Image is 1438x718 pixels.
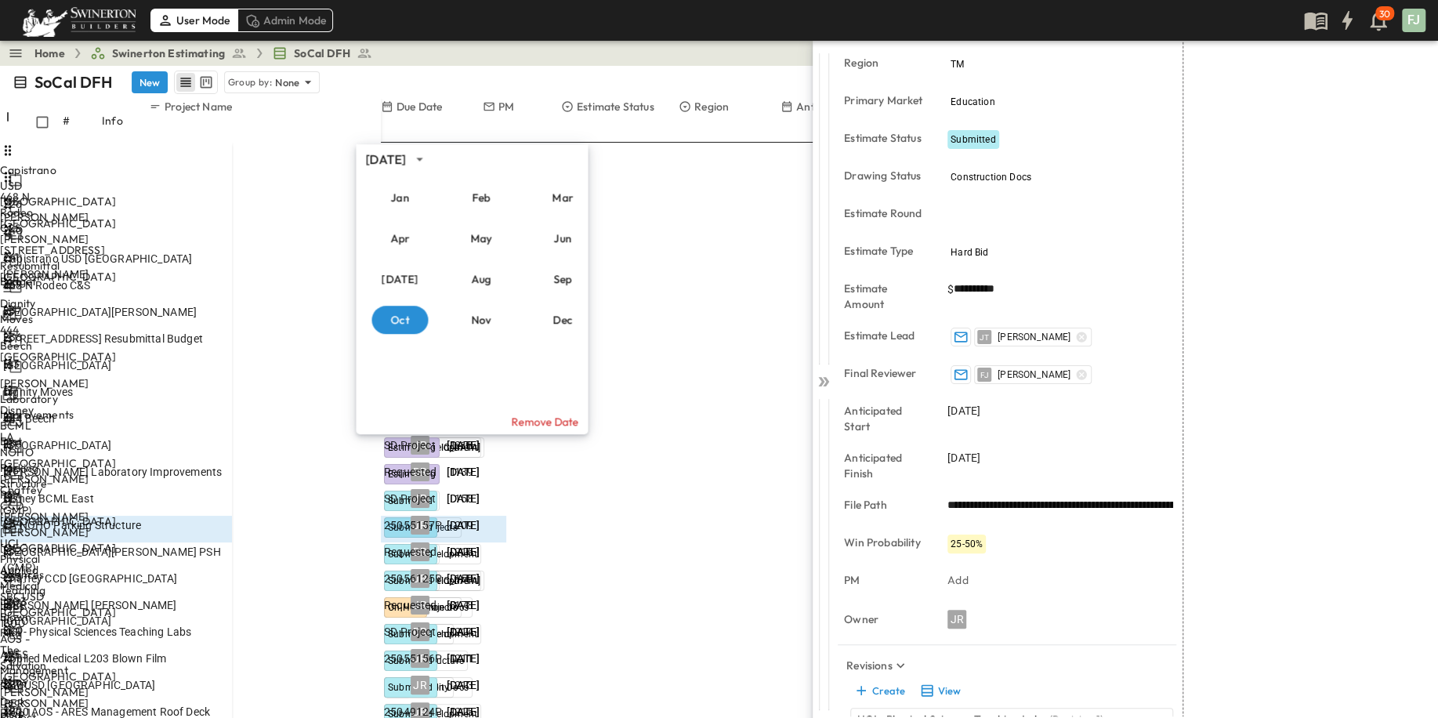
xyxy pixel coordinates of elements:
span: [PERSON_NAME] Laboratory Improvements [3,464,222,480]
span: SoCal DFH [294,45,350,61]
span: Submitted [951,134,996,145]
span: [STREET_ADDRESS] Resubmittal Budget [3,331,203,346]
span: Applied Medical L203 Blown Film [3,651,166,666]
button: February [453,183,509,212]
span: [PERSON_NAME] [998,331,1070,343]
p: 30 [1379,8,1390,20]
span: LA NOHO Parking Structure [3,517,141,533]
button: New [132,71,168,93]
p: Anticipated Start [844,403,925,434]
p: SoCal DFH [34,71,113,93]
button: Create [850,680,908,702]
button: row view [176,73,195,92]
div: Admin Mode [237,9,334,32]
p: PM [844,572,925,588]
nav: breadcrumbs [34,45,382,61]
button: June [534,224,591,252]
p: Drawing Status [844,168,925,183]
button: July [371,265,428,293]
span: [DATE] [947,403,980,419]
span: SBCUSD [GEOGRAPHIC_DATA] [3,677,155,693]
p: Anticipated Finish [844,450,925,481]
button: December [534,306,591,334]
span: UCI - Physical Sciences Teaching Labs [3,624,191,640]
p: Primary Market [844,92,925,108]
span: $ [947,281,954,297]
span: TM [951,59,964,70]
button: August [453,265,509,293]
span: Swinerton Estimating [112,45,225,61]
span: Disney BCML East [3,491,94,506]
p: File Path [844,497,925,513]
span: [GEOGRAPHIC_DATA] [3,437,111,453]
span: Construction Docs [951,172,1031,183]
span: 468 N Rodeo C&S [3,277,91,293]
div: [DATE] [365,150,405,169]
div: JR [947,610,966,629]
button: November [453,306,509,334]
p: Revisions [846,658,893,673]
p: Estimate Lead [844,328,925,343]
p: Region [844,55,925,71]
span: Hard Bid [951,247,988,258]
button: January [371,183,428,212]
span: Education [951,96,995,107]
span: JT [980,337,989,338]
p: Group by: [228,74,273,90]
button: May [453,224,509,252]
span: Capistrano USD [GEOGRAPHIC_DATA][PERSON_NAME] [3,251,229,282]
span: Dignity Moves [3,384,73,400]
div: table view [174,71,218,94]
p: Estimate Status [577,99,654,114]
span: 214 [454,624,473,640]
span: [PERSON_NAME] [998,368,1070,381]
button: March [534,183,591,212]
span: [GEOGRAPHIC_DATA][PERSON_NAME] [3,304,197,320]
div: Info [102,99,149,143]
button: kanban view [196,73,216,92]
p: Estimate Status [844,130,925,146]
div: User Mode [150,9,237,32]
p: PM [498,99,514,114]
p: Estimate Type [844,243,925,259]
button: calendar view is open, switch to year view [410,150,429,169]
p: Add [947,572,969,588]
span: Chaffey CCD [GEOGRAPHIC_DATA] [3,571,177,586]
button: October [371,306,428,334]
span: [DATE] [947,450,980,466]
p: Region [694,99,729,114]
span: [GEOGRAPHIC_DATA] [3,357,111,373]
div: # [63,99,102,143]
button: View [915,680,965,702]
img: 6c363589ada0b36f064d841b69d3a419a338230e66bb0a533688fa5cc3e9e735.png [19,4,139,37]
p: Win Probability [844,535,925,550]
button: September [534,265,591,293]
p: None [275,74,300,90]
p: Due Date [397,99,442,114]
p: Estimate Amount [844,281,925,312]
button: April [371,224,428,252]
span: 216 [454,544,473,560]
a: Home [34,45,65,61]
p: Project Name [165,99,232,114]
span: 25-50% [951,538,983,549]
span: [PERSON_NAME] [PERSON_NAME] [GEOGRAPHIC_DATA] [3,597,229,629]
p: Final Reviewer [844,365,925,381]
div: FJ [1402,9,1425,32]
button: Remove Date [356,409,588,434]
p: Owner [844,611,925,627]
span: [GEOGRAPHIC_DATA][PERSON_NAME] PSH (GMP) [3,544,229,575]
p: Estimate Round [844,205,925,221]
